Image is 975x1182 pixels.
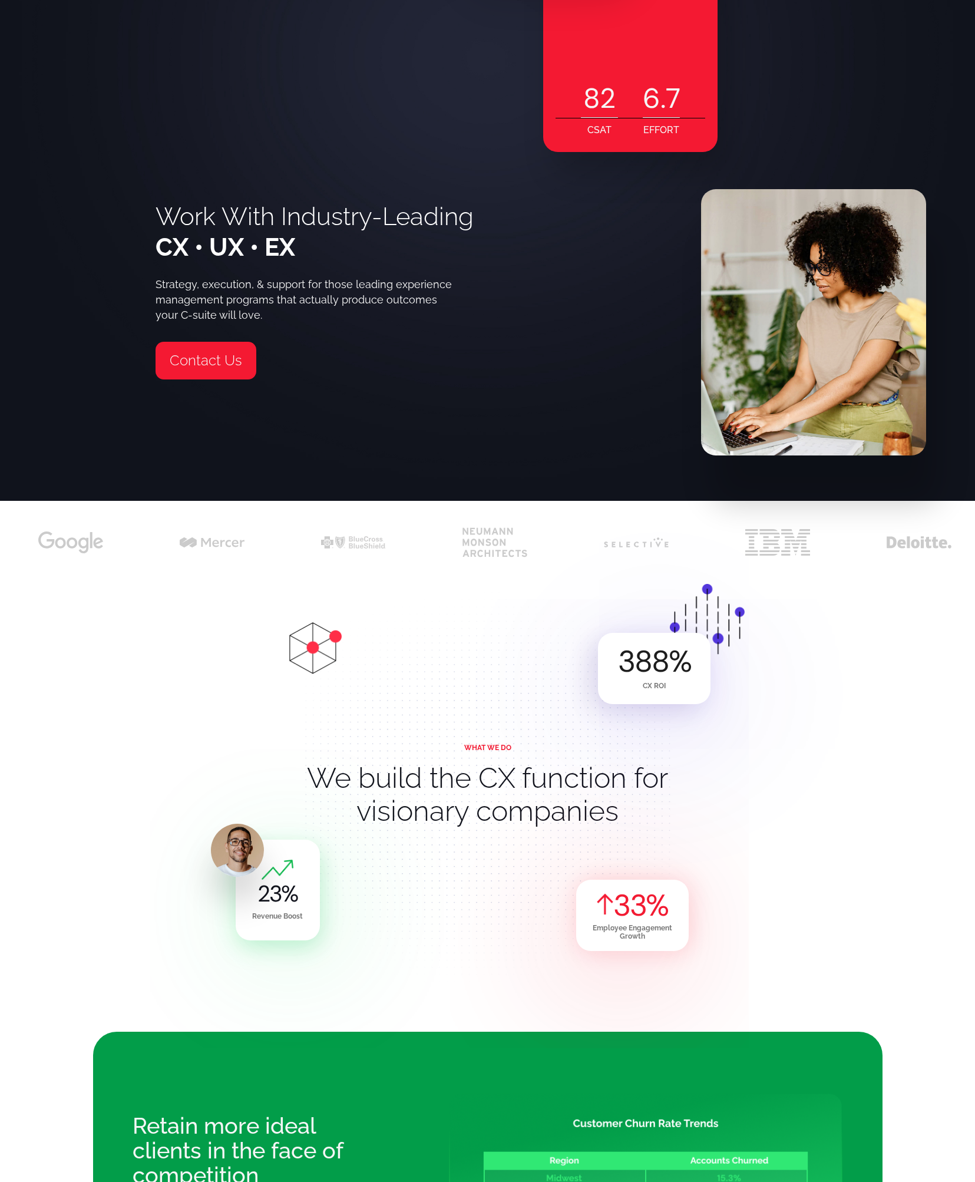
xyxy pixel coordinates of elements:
[618,646,691,676] div: %
[593,924,672,940] div: Employee Engagement Growth
[464,744,511,752] div: WHAT WE DO
[643,118,679,142] div: EFFORT
[604,537,669,548] img: cx for selective insurance logo
[321,536,386,549] img: cx for bcbs
[643,80,660,117] code: 6
[643,80,680,117] div: .
[156,202,474,263] h1: Work With Industry-Leading
[302,761,673,827] h2: We build the CX function for visionary companies
[613,890,668,920] div: %
[613,886,646,925] code: 33
[745,529,810,555] img: cx for ibm logo
[666,80,680,117] code: 7
[156,233,295,262] span: CX • UX • EX
[156,342,256,379] a: Contact Us
[587,118,612,142] div: CSAT
[257,883,298,906] div: %
[156,277,460,323] div: Strategy, execution, & support for those leading experience management programs that actually pro...
[643,682,666,690] div: CX ROI
[462,527,527,557] img: cx for neumann monson architects black logo
[618,642,669,681] code: 388
[252,912,303,920] div: Revenue Boost
[887,536,951,549] img: cx for deloitte
[257,879,281,909] code: 23
[38,531,103,553] img: cx for google black logo
[180,537,244,547] img: cx for mercer black logo
[581,80,618,117] div: 82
